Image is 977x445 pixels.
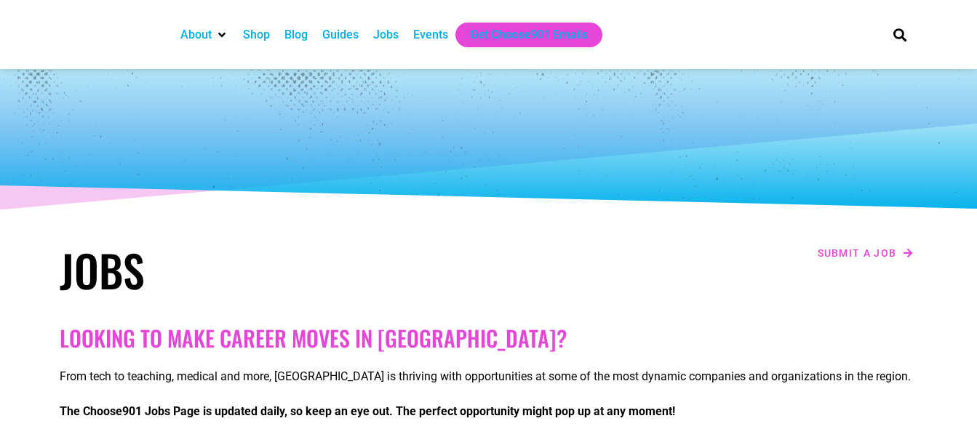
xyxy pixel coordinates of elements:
a: Submit a job [813,244,918,262]
span: Submit a job [818,248,897,258]
a: Events [413,26,448,44]
nav: Main nav [173,23,869,47]
div: About [173,23,236,47]
a: Blog [284,26,308,44]
p: From tech to teaching, medical and more, [GEOGRAPHIC_DATA] is thriving with opportunities at some... [60,368,918,385]
div: Search [888,23,912,47]
a: Shop [243,26,270,44]
a: Jobs [373,26,399,44]
a: Guides [322,26,359,44]
a: Get Choose901 Emails [470,26,588,44]
h1: Jobs [60,244,482,296]
h2: Looking to make career moves in [GEOGRAPHIC_DATA]? [60,325,918,351]
strong: The Choose901 Jobs Page is updated daily, so keep an eye out. The perfect opportunity might pop u... [60,404,675,418]
a: About [180,26,212,44]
